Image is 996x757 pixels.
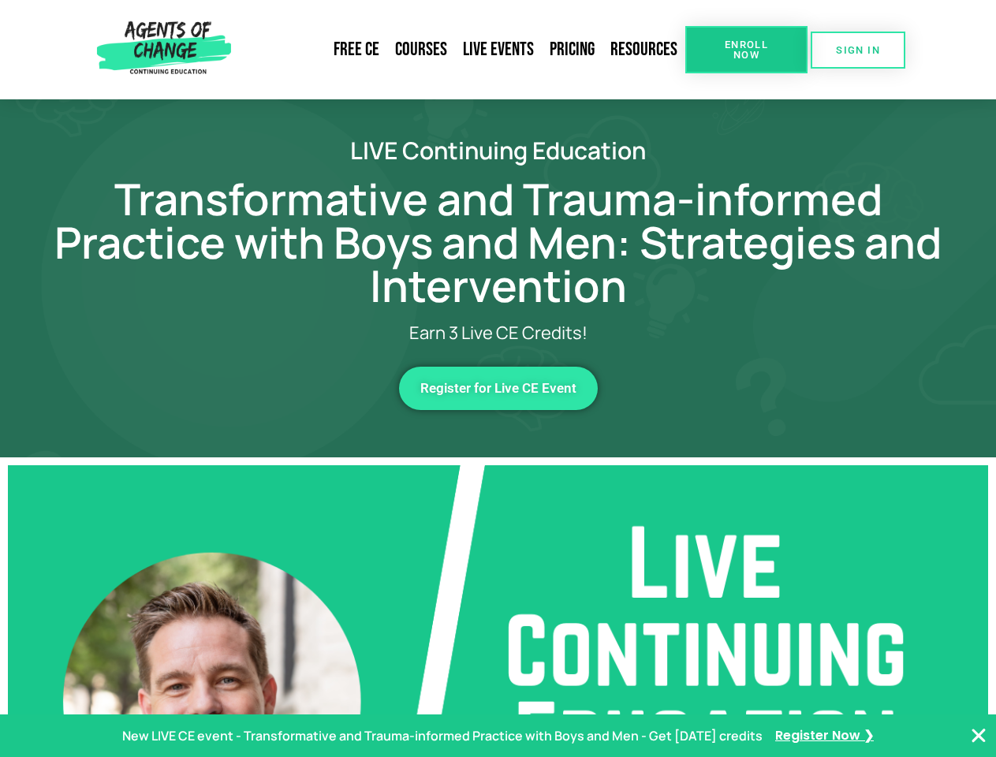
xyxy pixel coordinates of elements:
a: SIGN IN [811,32,905,69]
a: Register for Live CE Event [399,367,598,410]
span: Enroll Now [711,39,782,60]
h2: LIVE Continuing Education [49,139,948,162]
p: Earn 3 Live CE Credits! [112,323,885,343]
a: Free CE [326,32,387,68]
a: Courses [387,32,455,68]
a: Resources [602,32,685,68]
a: Pricing [542,32,602,68]
span: SIGN IN [836,45,880,55]
a: Register Now ❯ [775,725,874,748]
nav: Menu [237,32,685,68]
button: Close Banner [969,726,988,745]
a: Enroll Now [685,26,808,73]
a: Live Events [455,32,542,68]
p: New LIVE CE event - Transformative and Trauma-informed Practice with Boys and Men - Get [DATE] cr... [122,725,763,748]
span: Register for Live CE Event [420,382,576,395]
h1: Transformative and Trauma-informed Practice with Boys and Men: Strategies and Intervention [49,177,948,308]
